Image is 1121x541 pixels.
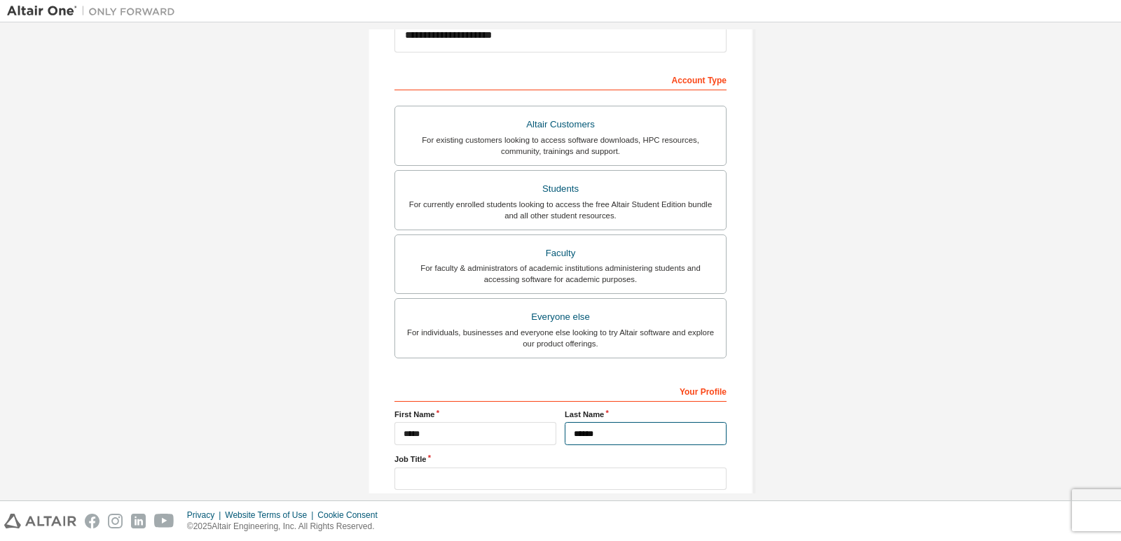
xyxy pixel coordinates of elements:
div: Your Profile [394,379,727,402]
p: © 2025 Altair Engineering, Inc. All Rights Reserved. [187,521,386,533]
img: altair_logo.svg [4,514,76,528]
img: youtube.svg [154,514,174,528]
div: Faculty [404,244,717,263]
div: Everyone else [404,307,717,327]
div: Privacy [187,510,225,521]
div: For currently enrolled students looking to access the free Altair Student Edition bundle and all ... [404,199,717,221]
img: Altair One [7,4,182,18]
label: Job Title [394,454,727,465]
img: instagram.svg [108,514,123,528]
div: Students [404,179,717,199]
div: For existing customers looking to access software downloads, HPC resources, community, trainings ... [404,134,717,157]
label: First Name [394,409,556,420]
img: linkedin.svg [131,514,146,528]
div: Website Terms of Use [225,510,317,521]
img: facebook.svg [85,514,99,528]
label: Last Name [565,409,727,420]
div: Cookie Consent [317,510,385,521]
div: For faculty & administrators of academic institutions administering students and accessing softwa... [404,262,717,285]
div: Altair Customers [404,115,717,134]
div: Account Type [394,68,727,90]
div: For individuals, businesses and everyone else looking to try Altair software and explore our prod... [404,327,717,349]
